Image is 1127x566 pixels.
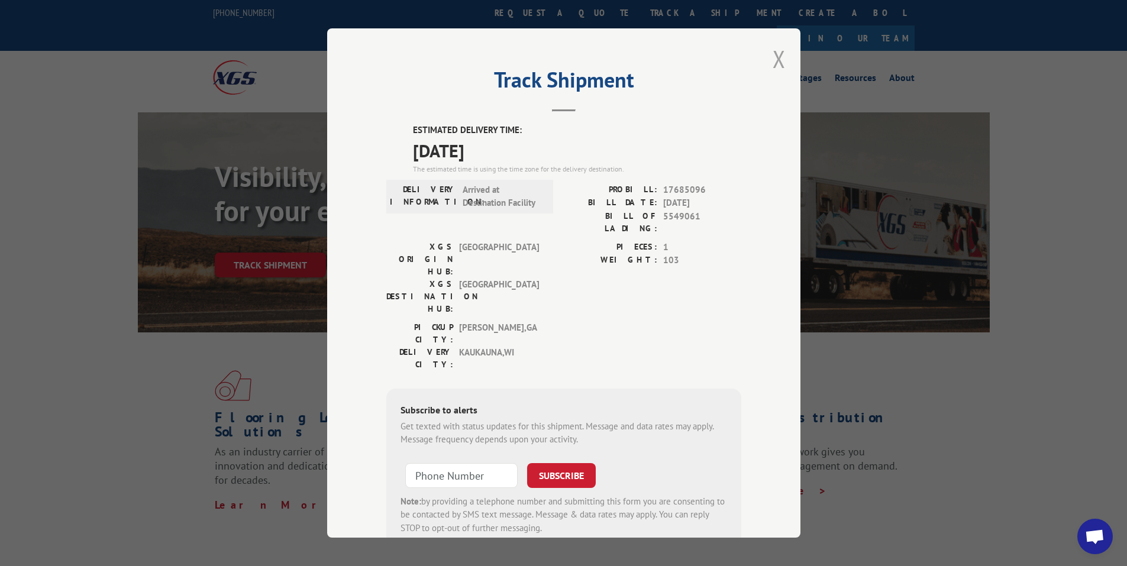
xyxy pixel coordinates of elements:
[401,402,727,419] div: Subscribe to alerts
[413,124,741,137] label: ESTIMATED DELIVERY TIME:
[459,240,539,277] span: [GEOGRAPHIC_DATA]
[663,209,741,234] span: 5549061
[564,196,657,210] label: BILL DATE:
[1077,519,1113,554] div: Open chat
[459,345,539,370] span: KAUKAUNA , WI
[459,321,539,345] span: [PERSON_NAME] , GA
[401,419,727,446] div: Get texted with status updates for this shipment. Message and data rates may apply. Message frequ...
[663,183,741,196] span: 17685096
[564,254,657,267] label: WEIGHT:
[564,183,657,196] label: PROBILL:
[527,462,596,487] button: SUBSCRIBE
[413,163,741,174] div: The estimated time is using the time zone for the delivery destination.
[459,277,539,315] span: [GEOGRAPHIC_DATA]
[401,495,421,506] strong: Note:
[564,240,657,254] label: PIECES:
[564,209,657,234] label: BILL OF LADING:
[413,137,741,163] span: [DATE]
[405,462,518,487] input: Phone Number
[386,72,741,94] h2: Track Shipment
[386,345,453,370] label: DELIVERY CITY:
[663,196,741,210] span: [DATE]
[386,240,453,277] label: XGS ORIGIN HUB:
[386,321,453,345] label: PICKUP CITY:
[463,183,542,209] span: Arrived at Destination Facility
[773,43,786,75] button: Close modal
[390,183,457,209] label: DELIVERY INFORMATION:
[663,254,741,267] span: 103
[401,494,727,535] div: by providing a telephone number and submitting this form you are consenting to be contacted by SM...
[663,240,741,254] span: 1
[386,277,453,315] label: XGS DESTINATION HUB:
